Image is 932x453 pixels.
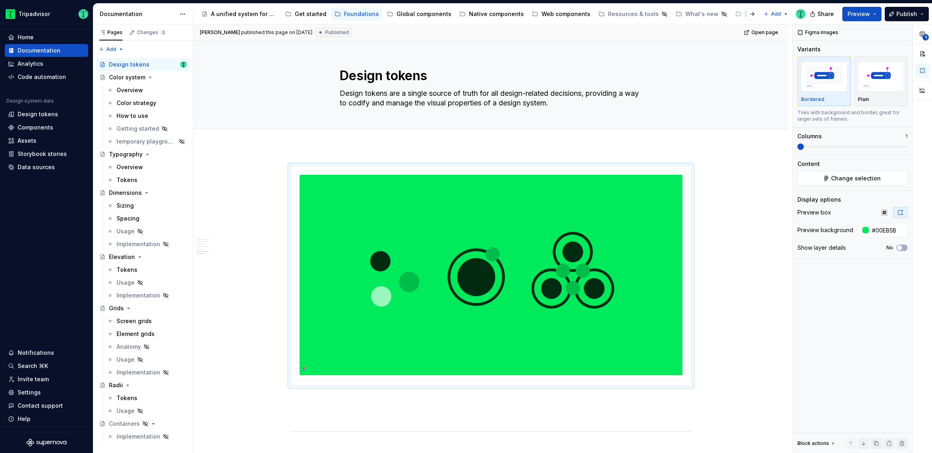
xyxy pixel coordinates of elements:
div: Getting started [117,125,159,133]
div: Invite team [18,375,49,383]
div: Page tree [96,58,190,443]
div: Usage [117,356,135,364]
a: Tokens [104,392,190,404]
a: Implementation [104,366,190,379]
div: Changes [137,29,166,36]
span: Open page [751,29,778,36]
p: 1 [906,133,908,140]
div: Overview [117,86,143,94]
div: Elevation [109,253,135,261]
svg: Supernova Logo [26,439,66,447]
div: Element grids [117,330,155,338]
a: Usage [104,353,190,366]
div: What's new [685,10,719,18]
div: Grids [109,304,124,312]
div: Implementation [117,433,160,441]
a: A unified system for every journey. [198,8,280,20]
button: Contact support [5,399,88,412]
a: Typography [96,148,190,161]
div: Documentation [100,10,175,18]
div: Help [18,415,30,423]
div: Tripadvisor [18,10,50,18]
div: How to use [117,112,148,120]
button: Notifications [5,346,88,359]
a: Home [5,31,88,44]
div: Storybook stories [18,150,67,158]
div: Native components [469,10,524,18]
div: Dimensions [109,189,142,197]
a: Usage [104,276,190,289]
div: Components [18,123,53,131]
span: Published [325,29,349,36]
div: Sizing [117,202,134,210]
button: Share [806,7,839,21]
button: Preview [842,7,882,21]
div: Analytics [18,60,43,68]
div: temporary playground [117,138,176,146]
div: Data sources [18,163,55,171]
div: Design tokens [109,61,149,69]
div: Documentation [18,47,60,55]
a: Assets [5,134,88,147]
div: Usage [117,227,135,235]
div: Show layer details [797,244,846,252]
button: Add [96,44,126,55]
a: Global components [384,8,455,20]
a: Get started [282,8,330,20]
button: Add [761,8,791,20]
a: Getting started [104,122,190,135]
a: Implementation [104,238,190,251]
span: Add [771,11,781,17]
a: Color strategy [104,97,190,109]
div: Spacing [117,214,139,222]
a: Invite team [5,373,88,386]
div: Containers [109,420,140,428]
button: Change selection [797,171,908,186]
div: Web components [541,10,590,18]
div: Usage [117,407,135,415]
div: Code automation [18,73,66,81]
a: What's new [672,8,731,20]
a: Usage [104,404,190,417]
div: Pages [99,29,123,36]
a: Analytics [5,57,88,70]
div: Implementation [117,368,160,376]
a: Tokens [104,263,190,276]
div: Implementation [117,240,160,248]
div: Tokens [117,176,137,184]
div: Display options [797,196,841,204]
a: Documentation [5,44,88,57]
label: No [886,245,893,251]
a: Spacing [104,212,190,225]
div: Design system data [6,98,54,104]
div: Tokens [117,266,137,274]
a: Web components [529,8,594,20]
button: placeholderPlain [854,57,908,106]
a: Native components [456,8,527,20]
a: Overview [104,84,190,97]
div: Home [18,33,34,41]
div: Implementation [117,291,160,299]
a: Elevation [96,251,190,263]
div: Preview box [797,208,831,216]
a: Overview [104,161,190,174]
span: Share [817,10,834,18]
a: Implementation [104,430,190,443]
a: Data sources [5,161,88,174]
button: placeholderBordered [797,57,851,106]
div: Notifications [18,349,54,357]
div: Tiles with background and border, great for larger sets of frames. [797,109,908,122]
div: Overview [117,163,143,171]
span: [PERSON_NAME] [200,29,240,36]
a: Implementation [104,289,190,302]
a: temporary playground [104,135,190,148]
div: Screen grids [117,317,152,325]
button: TripadvisorThomas Dittmer [2,5,91,22]
textarea: Design tokens [338,66,641,85]
a: Usage [104,225,190,238]
div: Color strategy [117,99,156,107]
div: Columns [797,132,822,140]
div: Page tree [198,6,759,22]
a: Resources & tools [595,8,671,20]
